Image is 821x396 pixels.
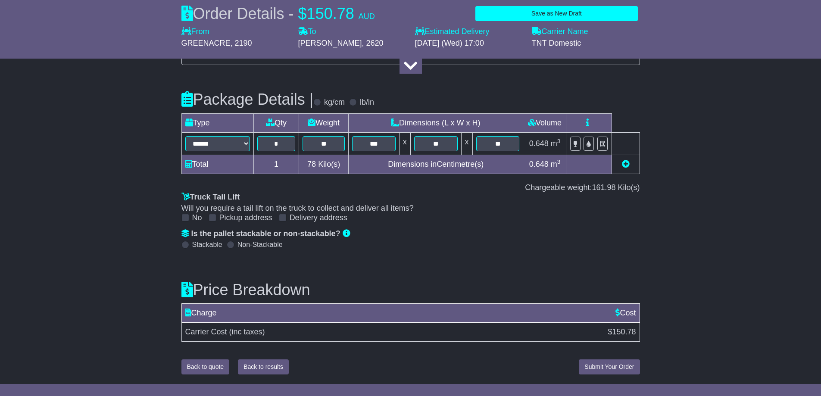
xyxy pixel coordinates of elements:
td: Charge [181,304,604,323]
span: Is the pallet stackable or non-stackable? [191,229,340,238]
label: From [181,27,209,37]
label: Stackable [192,240,222,249]
label: Estimated Delivery [415,27,523,37]
span: 161.98 [592,183,615,192]
div: TNT Domestic [532,39,640,48]
td: 1 [253,155,299,174]
h3: Package Details | [181,91,314,108]
span: , 2190 [231,39,252,47]
button: Submit Your Order [579,359,640,374]
span: 0.648 [529,160,549,168]
div: Chargeable weight: Kilo(s) [181,183,640,193]
label: No [192,213,202,223]
label: To [298,27,316,37]
span: GREENACRE [181,39,231,47]
span: $ [298,5,307,22]
td: Total [181,155,253,174]
h3: Price Breakdown [181,281,640,299]
label: Delivery address [290,213,347,223]
td: Kilo(s) [299,155,349,174]
span: 0.648 [529,139,549,148]
span: Submit Your Order [584,363,634,370]
label: kg/cm [324,98,345,107]
label: Pickup address [219,213,272,223]
td: Dimensions (L x W x H) [348,113,523,132]
td: Cost [604,304,640,323]
button: Save as New Draft [475,6,637,21]
td: x [399,132,410,155]
span: Carrier Cost [185,327,227,336]
td: Qty [253,113,299,132]
sup: 3 [557,138,561,144]
label: Non-Stackable [237,240,283,249]
span: $150.78 [608,327,636,336]
div: [DATE] (Wed) 17:00 [415,39,523,48]
div: Order Details - [181,4,375,23]
sup: 3 [557,159,561,165]
button: Back to quote [181,359,230,374]
label: lb/in [360,98,374,107]
button: Back to results [238,359,289,374]
td: x [461,132,472,155]
td: Type [181,113,253,132]
span: m [551,160,561,168]
td: Dimensions in Centimetre(s) [348,155,523,174]
label: Carrier Name [532,27,588,37]
td: Volume [523,113,566,132]
span: 78 [307,160,316,168]
label: Truck Tail Lift [181,193,240,202]
div: Will you require a tail lift on the truck to collect and deliver all items? [181,204,640,213]
span: 150.78 [307,5,354,22]
span: m [551,139,561,148]
span: (inc taxes) [229,327,265,336]
span: AUD [359,12,375,21]
span: , 2620 [362,39,384,47]
span: [PERSON_NAME] [298,39,362,47]
a: Add new item [622,160,630,168]
td: Weight [299,113,349,132]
